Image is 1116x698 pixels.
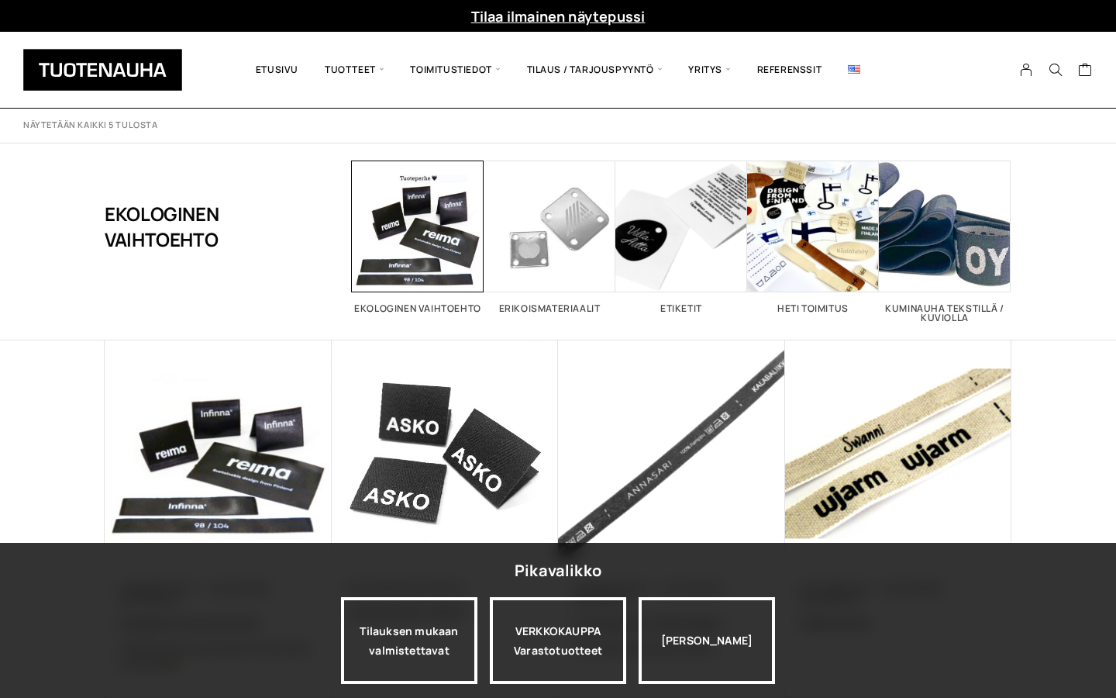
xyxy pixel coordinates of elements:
img: English [848,65,860,74]
p: Näytetään kaikki 5 tulosta [23,119,157,131]
a: Referenssit [744,43,835,96]
span: Toimitustiedot [397,43,513,96]
a: Visit product category Kuminauha tekstillä / kuviolla [879,161,1011,323]
div: [PERSON_NAME] [639,597,775,684]
a: Tilauksen mukaan valmistettavat [341,597,477,684]
a: VERKKOKAUPPAVarastotuotteet [490,597,626,684]
div: VERKKOKAUPPA Varastotuotteet [490,597,626,684]
h2: Etiketit [615,304,747,313]
a: Tilaa ilmainen näytepussi [471,7,646,26]
a: My Account [1011,63,1042,77]
button: Search [1041,63,1070,77]
h2: Heti toimitus [747,304,879,313]
a: Cart [1078,62,1093,81]
span: Yritys [675,43,743,96]
a: Visit product category Ekologinen vaihtoehto [352,161,484,313]
a: Etusivu [243,43,312,96]
h2: Kuminauha tekstillä / kuviolla [879,304,1011,323]
h2: Ekologinen vaihtoehto [352,304,484,313]
a: Visit product category Erikoismateriaalit [484,161,615,313]
h1: Ekologinen vaihtoehto [105,161,274,292]
div: Pikavalikko [515,557,601,585]
span: Tuotteet [312,43,397,96]
h2: Erikoismateriaalit [484,304,615,313]
span: Tilaus / Tarjouspyyntö [514,43,676,96]
a: Visit product category Etiketit [615,161,747,313]
img: Tuotenauha Oy [23,49,182,91]
a: Visit product category Heti toimitus [747,161,879,313]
